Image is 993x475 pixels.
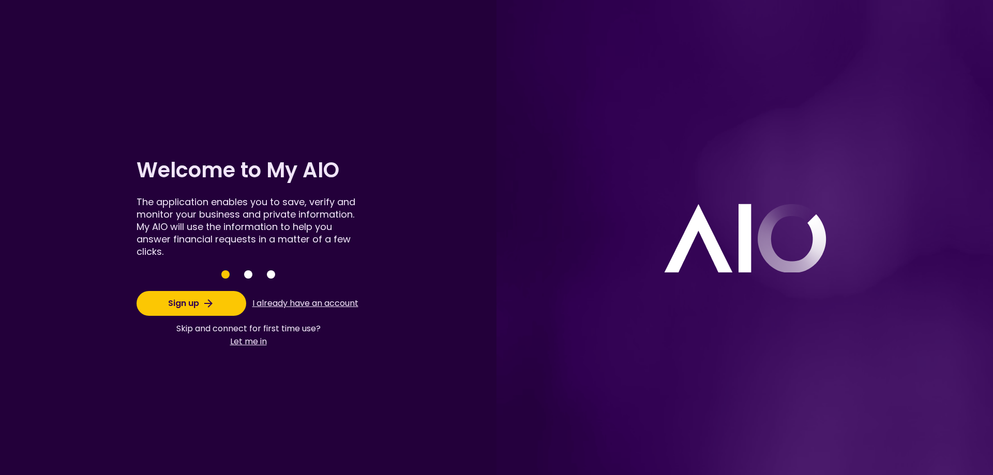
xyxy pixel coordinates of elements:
button: Save [244,270,252,279]
button: Let me in [176,335,321,348]
button: Sign up [137,291,246,316]
button: I already have an account [250,294,360,313]
img: logo white [664,203,826,272]
button: Save [221,270,230,279]
div: The application enables you to save, verify and monitor your business and private information. My... [137,196,360,258]
button: Save [267,270,275,279]
span: Skip and connect for first time use? [176,322,321,335]
h1: Welcome to My AIO [137,156,360,185]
